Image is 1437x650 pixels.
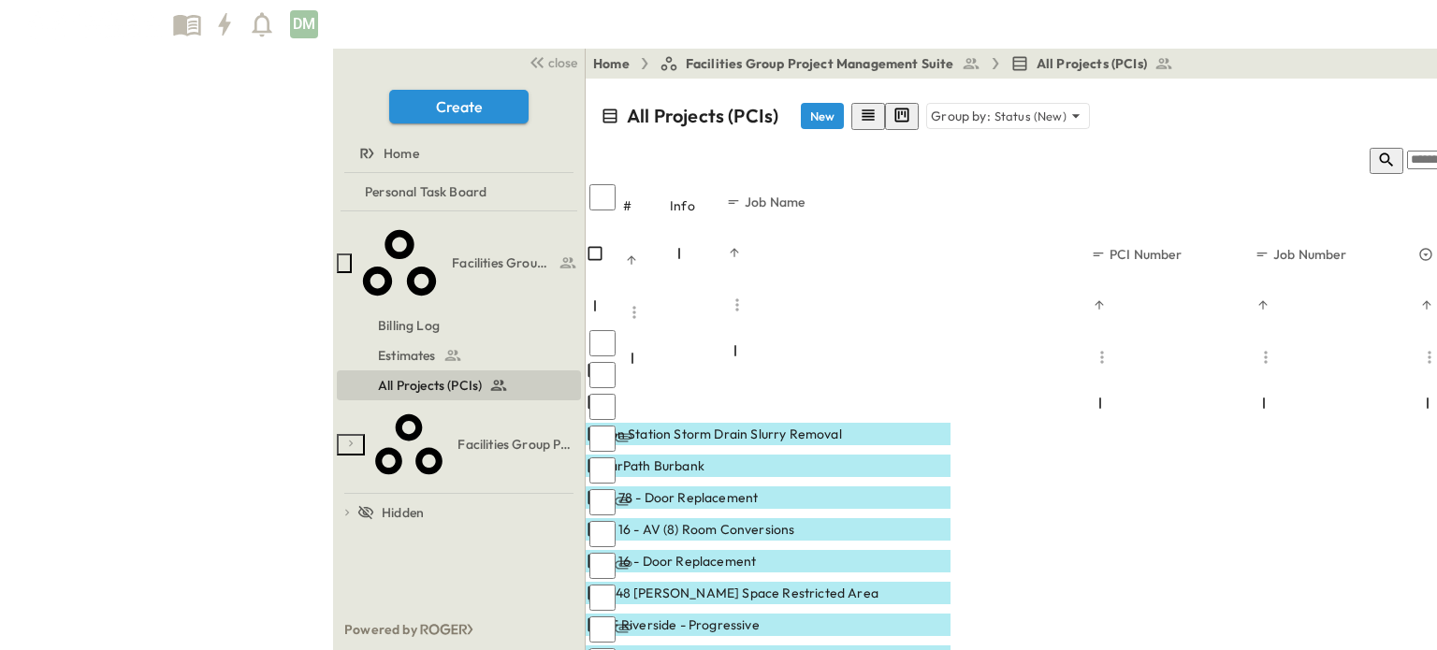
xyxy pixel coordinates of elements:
button: Menu [623,301,646,324]
span: LAX 78 - Door Replacement [589,488,758,507]
div: Billing Logtest [337,311,581,340]
span: LAX 16 - AV (8) Room Conversions [589,520,794,539]
input: Select row [589,616,616,643]
p: Status (New) [994,107,1067,125]
span: close [548,53,577,72]
div: table view [851,103,919,130]
span: Hidden [382,503,424,522]
input: Select row [589,426,616,452]
span: All Projects (PCIs) [378,376,482,395]
div: Personal Task Boardtest [337,177,581,207]
span: ClearPath Burbank [589,456,704,475]
button: close [521,49,581,75]
button: Sort [623,252,640,268]
a: Facilities Group Project Management Suite [660,54,980,73]
a: All Projects (PCIs) [1010,54,1173,73]
a: Home [593,54,630,73]
p: PCI Number [1110,245,1182,264]
button: Menu [726,294,748,316]
button: Sort [1255,296,1271,313]
div: Info [670,180,726,232]
a: Billing Log [337,312,577,339]
span: Estimates [378,346,436,365]
img: 6c363589ada0b36f064d841b69d3a419a338230e66bb0a533688fa5cc3e9e735.png [22,5,167,44]
p: Job Number [1273,245,1346,264]
a: Personal Task Board [337,179,577,205]
div: Estimatestest [337,340,581,370]
p: Group by: [931,107,991,125]
div: Facilities Group Project Management Suite (Copy)test [337,400,581,488]
button: Create [389,90,529,123]
input: Select row [589,489,616,515]
span: Billing Log [378,316,440,335]
button: Sort [1418,296,1435,313]
span: Home [384,144,419,163]
input: Select row [589,362,616,388]
input: Select row [589,553,616,579]
span: All Projects (PCIs) [1037,54,1147,73]
input: Select row [589,394,616,420]
a: All Projects (PCIs) [337,372,577,398]
a: Estimates [337,342,577,368]
div: # [623,180,670,232]
button: kanban view [885,103,919,130]
div: Facilities Group Project Management Suitetest [337,215,581,311]
nav: breadcrumbs [593,54,1184,73]
span: Facilities Group Project Management Suite [452,253,554,272]
span: Union Station Storm Drain Slurry Removal [589,425,842,443]
div: Powered by [333,609,585,650]
p: Job Name [745,193,805,211]
p: All Projects (PCIs) [627,103,778,129]
span: SCIF Riverside - Progressive [589,615,760,634]
div: All Projects (PCIs)test [337,370,581,400]
a: Home [337,140,577,166]
input: Select row [589,457,616,484]
input: Select all rows [589,184,616,210]
span: LAX 16 - Door Replacement [589,552,756,571]
button: New [801,103,844,129]
a: Facilities Group Project Management Suite (Copy) [369,400,577,488]
button: row view [851,103,885,130]
span: Facilities Group Project Management Suite (Copy) [457,435,573,454]
span: Personal Task Board [365,182,486,201]
a: Facilities Group Project Management Suite [356,215,577,311]
span: Facilities Group Project Management Suite [686,54,954,73]
button: Sort [726,244,743,261]
input: Select row [589,521,616,547]
span: LAX48 [PERSON_NAME] Space Restricted Area [589,584,878,602]
button: Sort [1091,296,1108,313]
div: DM [290,10,318,38]
button: DM [288,8,320,40]
input: Select row [589,330,616,356]
input: Select row [589,585,616,611]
